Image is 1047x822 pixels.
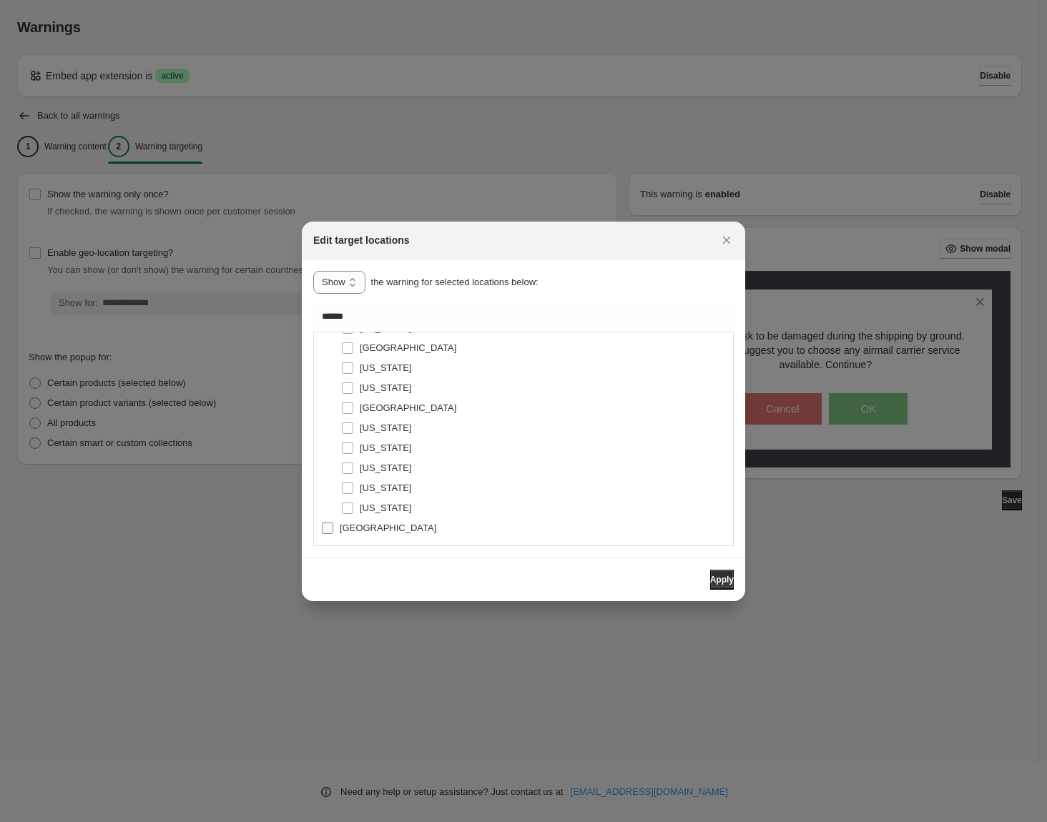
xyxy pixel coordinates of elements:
[360,422,411,433] span: [US_STATE]
[360,322,411,333] span: [US_STATE]
[360,502,411,513] span: [US_STATE]
[710,570,734,590] button: Apply
[710,574,734,585] span: Apply
[340,523,436,533] span: [GEOGRAPHIC_DATA]
[717,230,737,250] button: Close
[360,482,411,493] span: [US_STATE]
[313,233,410,247] h2: Edit target locations
[360,462,411,473] span: [US_STATE]
[360,442,411,453] span: [US_STATE]
[371,275,539,289] p: the warning for selected locations below:
[360,342,456,353] span: [GEOGRAPHIC_DATA]
[360,402,456,413] span: [GEOGRAPHIC_DATA]
[360,362,411,373] span: [US_STATE]
[360,382,411,393] span: [US_STATE]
